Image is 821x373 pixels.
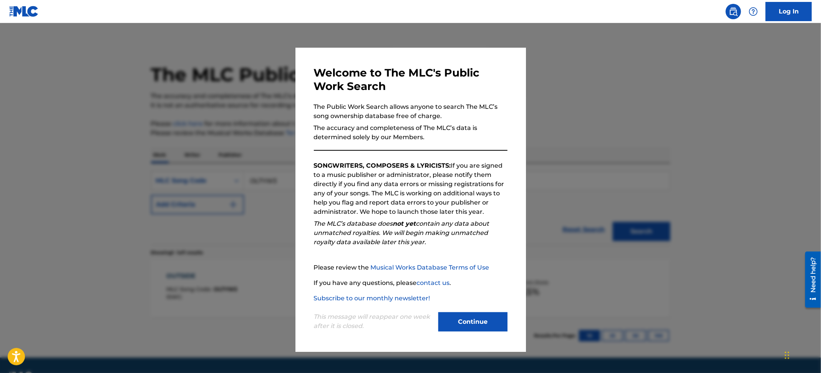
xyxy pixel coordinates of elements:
[371,264,489,271] a: Musical Works Database Terms of Use
[314,161,508,216] p: If you are signed to a music publisher or administrator, please notify them directly if you find ...
[314,263,508,272] p: Please review the
[766,2,812,21] a: Log In
[314,312,434,331] p: This message will reappear one week after it is closed.
[417,279,450,286] a: contact us
[726,4,741,19] a: Public Search
[314,123,508,142] p: The accuracy and completeness of The MLC’s data is determined solely by our Members.
[314,162,451,169] strong: SONGWRITERS, COMPOSERS & LYRICISTS:
[393,220,416,227] strong: not yet
[314,295,430,302] a: Subscribe to our monthly newsletter!
[314,278,508,288] p: If you have any questions, please .
[746,4,761,19] div: Help
[438,312,508,331] button: Continue
[9,6,39,17] img: MLC Logo
[783,336,821,373] iframe: Chat Widget
[799,249,821,311] iframe: Resource Center
[314,220,489,246] em: The MLC’s database does contain any data about unmatched royalties. We will begin making unmatche...
[314,66,508,93] h3: Welcome to The MLC's Public Work Search
[729,7,738,16] img: search
[785,344,789,367] div: Drag
[749,7,758,16] img: help
[314,102,508,121] p: The Public Work Search allows anyone to search The MLC’s song ownership database free of charge.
